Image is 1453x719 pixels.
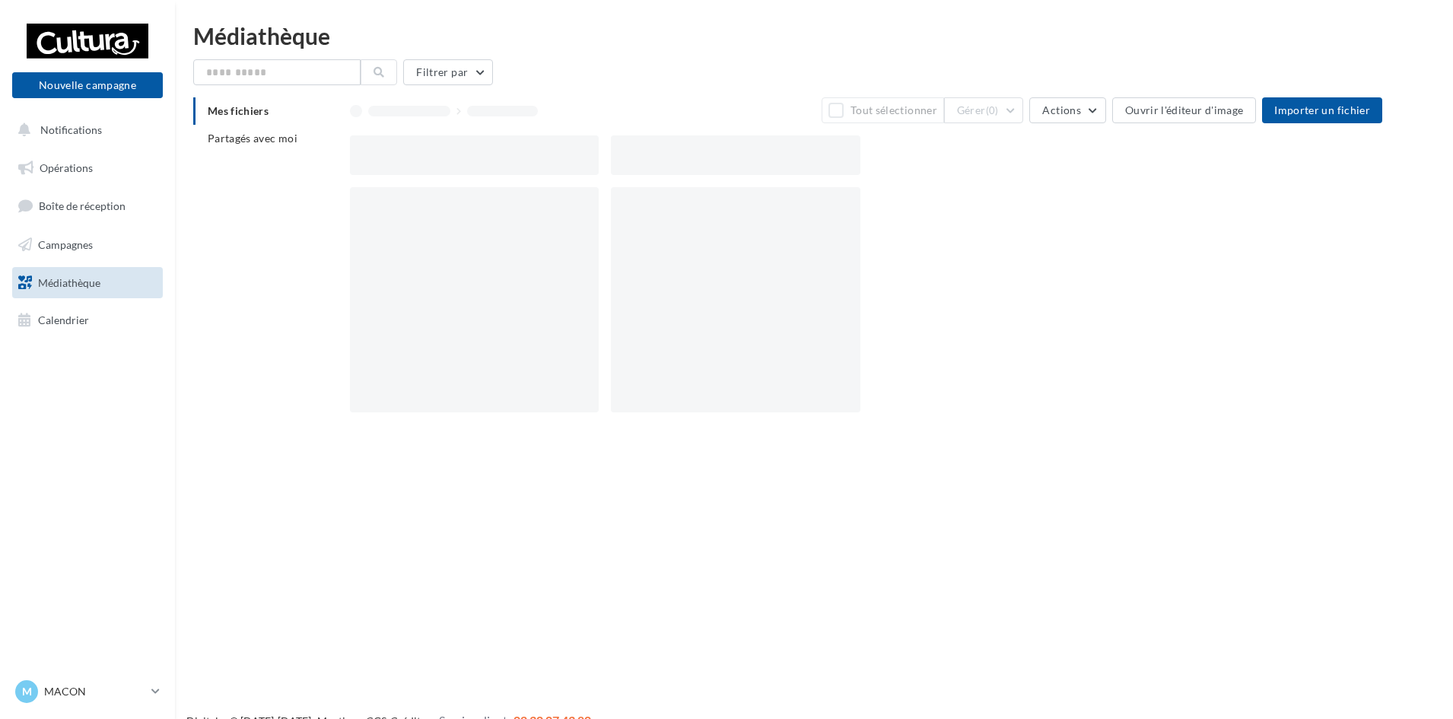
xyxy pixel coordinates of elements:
[193,24,1435,47] div: Médiathèque
[38,275,100,288] span: Médiathèque
[40,161,93,174] span: Opérations
[9,189,166,222] a: Boîte de réception
[944,97,1024,123] button: Gérer(0)
[12,677,163,706] a: M MACON
[9,152,166,184] a: Opérations
[403,59,493,85] button: Filtrer par
[39,199,126,212] span: Boîte de réception
[22,684,32,699] span: M
[38,313,89,326] span: Calendrier
[208,132,297,145] span: Partagés avec moi
[9,304,166,336] a: Calendrier
[1112,97,1256,123] button: Ouvrir l'éditeur d'image
[1262,97,1382,123] button: Importer un fichier
[9,229,166,261] a: Campagnes
[208,104,269,117] span: Mes fichiers
[822,97,943,123] button: Tout sélectionner
[44,684,145,699] p: MACON
[9,114,160,146] button: Notifications
[1274,103,1370,116] span: Importer un fichier
[1042,103,1080,116] span: Actions
[40,123,102,136] span: Notifications
[9,267,166,299] a: Médiathèque
[12,72,163,98] button: Nouvelle campagne
[1029,97,1105,123] button: Actions
[986,104,999,116] span: (0)
[38,238,93,251] span: Campagnes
